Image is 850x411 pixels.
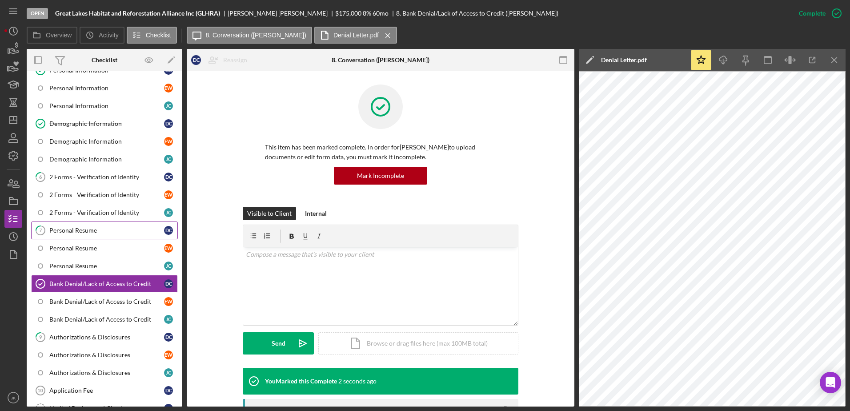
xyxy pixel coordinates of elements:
div: D C [191,55,201,65]
time: 2025-10-02 14:33 [338,378,377,385]
label: Checklist [146,32,171,39]
a: Demographic InformationJC [31,150,178,168]
div: Denial Letter.pdf [601,56,647,64]
div: Personal Information [49,102,164,109]
div: 8 % [363,10,371,17]
button: Internal [301,207,331,220]
a: Demographic InformationEW [31,133,178,150]
div: Complete [799,4,826,22]
tspan: 10 [37,388,43,393]
div: E W [164,244,173,253]
label: 8. Conversation ([PERSON_NAME]) [206,32,306,39]
div: J C [164,315,173,324]
div: J C [164,368,173,377]
div: Personal Information [49,85,164,92]
div: [PERSON_NAME] [PERSON_NAME] [228,10,335,17]
div: Bank Denial/Lack of Access to Credit [49,316,164,323]
a: Demographic InformationDC [31,115,178,133]
div: Bank Denial/Lack of Access to Credit [49,280,164,287]
button: DCReassign [187,51,256,69]
div: Authorizations & Disclosures [49,351,164,359]
a: 62 Forms - Verification of IdentityDC [31,168,178,186]
button: Overview [27,27,77,44]
button: JK [4,389,22,407]
div: J C [164,101,173,110]
div: E W [164,190,173,199]
div: 2 Forms - Verification of Identity [49,209,164,216]
div: D C [164,119,173,128]
div: J C [164,155,173,164]
div: E W [164,297,173,306]
b: Great Lakes Habitat and Reforestation Alliance Inc (GLHRA) [55,10,220,17]
div: Open [27,8,48,19]
div: 8. Conversation ([PERSON_NAME]) [332,56,429,64]
div: Open Intercom Messenger [820,372,841,393]
div: Reassign [223,51,247,69]
div: Demographic Information [49,138,164,145]
div: E W [164,351,173,359]
div: Send [272,332,285,355]
a: Authorizations & DisclosuresJC [31,364,178,382]
div: Demographic Information [49,120,164,127]
label: Overview [46,32,72,39]
a: Personal InformationEW [31,79,178,97]
tspan: 6 [39,174,42,180]
text: JK [11,395,16,400]
div: D C [164,279,173,288]
button: 8. Conversation ([PERSON_NAME]) [187,27,312,44]
a: Bank Denial/Lack of Access to CreditEW [31,293,178,310]
div: E W [164,137,173,146]
a: Authorizations & DisclosuresEW [31,346,178,364]
a: Personal ResumeJC [31,257,178,275]
div: Bank Denial/Lack of Access to Credit [49,298,164,305]
button: Mark Incomplete [334,167,427,185]
a: Personal ResumeEW [31,239,178,257]
div: D C [164,386,173,395]
div: Visible to Client [247,207,292,220]
div: Personal Resume [49,262,164,270]
a: Bank Denial/Lack of Access to CreditDC [31,275,178,293]
a: 10Application FeeDC [31,382,178,399]
label: Denial Letter.pdf [333,32,379,39]
div: Checklist [92,56,117,64]
div: D C [164,226,173,235]
div: Internal [305,207,327,220]
div: Personal Resume [49,227,164,234]
span: $175,000 [335,9,361,17]
div: 8. Bank Denial/Lack of Access to Credit ([PERSON_NAME]) [396,10,558,17]
a: 2 Forms - Verification of IdentityJC [31,204,178,222]
div: Personal Resume [49,245,164,252]
div: D C [164,333,173,342]
button: Activity [80,27,124,44]
tspan: 9 [39,334,42,340]
div: J C [164,208,173,217]
a: Bank Denial/Lack of Access to CreditJC [31,310,178,328]
div: Application Fee [49,387,164,394]
div: E W [164,84,173,93]
div: Authorizations & Disclosures [49,334,164,341]
div: 2 Forms - Verification of Identity [49,173,164,181]
a: Personal InformationJC [31,97,178,115]
div: D C [164,173,173,181]
button: Send [243,332,314,355]
div: 60 mo [373,10,389,17]
a: 9Authorizations & DisclosuresDC [31,328,178,346]
div: Demographic Information [49,156,164,163]
div: J C [164,262,173,270]
button: Denial Letter.pdf [314,27,397,44]
button: Complete [790,4,846,22]
button: Checklist [127,27,177,44]
div: Mark Incomplete [357,167,404,185]
tspan: 7 [39,227,42,233]
button: Visible to Client [243,207,296,220]
a: 7Personal ResumeDC [31,222,178,239]
div: 2 Forms - Verification of Identity [49,191,164,198]
a: 2 Forms - Verification of IdentityEW [31,186,178,204]
div: You Marked this Complete [265,378,337,385]
div: Authorizations & Disclosures [49,369,164,376]
label: Activity [99,32,118,39]
p: This item has been marked complete. In order for [PERSON_NAME] to upload documents or edit form d... [265,142,496,162]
